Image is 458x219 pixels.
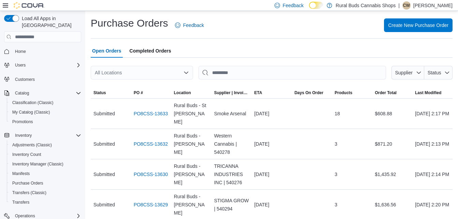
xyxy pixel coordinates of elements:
span: Inventory [12,131,81,140]
span: Submitted [93,201,115,209]
button: Inventory [1,131,84,140]
span: Customers [15,77,35,82]
span: My Catalog (Classic) [12,109,50,115]
span: Inventory Count [12,152,41,157]
div: Chantel Witwicki [402,1,411,10]
button: PO # [131,87,171,98]
button: Catalog [1,88,84,98]
a: Inventory Manager (Classic) [10,160,66,168]
button: Promotions [7,117,84,127]
span: Transfers [10,198,81,206]
p: | [398,1,400,10]
button: Catalog [12,89,32,97]
span: Classification (Classic) [12,100,54,105]
button: Transfers (Classic) [7,188,84,198]
input: This is a search bar. After typing your query, hit enter to filter the results lower in the page. [198,66,386,79]
a: Classification (Classic) [10,99,56,107]
button: Order Total [372,87,412,98]
a: PO8CSS-13629 [134,201,168,209]
span: Days On Order [294,90,323,96]
div: [DATE] [252,107,292,120]
span: Order Total [375,90,397,96]
div: $608.88 [372,107,412,120]
button: Transfers [7,198,84,207]
button: Inventory Count [7,150,84,159]
p: Rural Buds Cannabis Shops [336,1,396,10]
span: Supplier [395,70,413,75]
span: 3 [335,140,337,148]
div: TRICANNA INDUSTRIES INC | 540276 [211,159,252,189]
a: Customers [12,75,38,84]
h1: Purchase Orders [91,16,168,30]
button: Create New Purchase Order [384,18,453,32]
span: Feedback [183,22,204,29]
span: Customers [12,75,81,83]
span: Manifests [12,171,30,176]
a: Home [12,47,29,56]
span: Purchase Orders [12,180,43,186]
span: Promotions [12,119,33,125]
span: CW [403,1,410,10]
div: [DATE] 2:13 PM [412,137,453,151]
a: Inventory Count [10,150,44,159]
span: 3 [335,201,337,209]
span: Submitted [93,170,115,178]
span: Catalog [15,90,29,96]
div: [DATE] [252,167,292,181]
span: Rural Buds - [PERSON_NAME] [174,162,209,187]
a: Adjustments (Classic) [10,141,55,149]
button: Customers [1,74,84,84]
button: Open list of options [183,70,189,75]
span: 3 [335,170,337,178]
span: Adjustments (Classic) [12,142,52,148]
div: [DATE] 2:14 PM [412,167,453,181]
button: Supplier | Invoice Number [211,87,252,98]
button: Inventory [12,131,34,140]
span: Rural Buds - [PERSON_NAME] [174,192,209,217]
button: Classification (Classic) [7,98,84,107]
button: Adjustments (Classic) [7,140,84,150]
span: Transfers [12,200,29,205]
div: $1,636.56 [372,198,412,211]
img: Cova [14,2,44,9]
div: [DATE] [252,198,292,211]
button: Inventory Manager (Classic) [7,159,84,169]
span: Inventory Manager (Classic) [10,160,81,168]
a: My Catalog (Classic) [10,108,53,116]
button: Location [171,87,211,98]
button: My Catalog (Classic) [7,107,84,117]
button: Users [1,60,84,70]
span: Purchase Orders [10,179,81,187]
span: Status [428,70,441,75]
span: Operations [15,213,35,219]
button: Products [332,87,372,98]
p: [PERSON_NAME] [413,1,453,10]
span: Completed Orders [130,44,171,58]
span: Users [12,61,81,69]
span: Transfers (Classic) [10,189,81,197]
a: Transfers (Classic) [10,189,49,197]
span: Create New Purchase Order [388,22,448,29]
span: Users [15,62,26,68]
div: $1,435.92 [372,167,412,181]
span: Submitted [93,109,115,118]
a: PO8CSS-13633 [134,109,168,118]
span: Products [335,90,352,96]
a: PO8CSS-13632 [134,140,168,148]
span: PO # [134,90,143,96]
button: Home [1,46,84,56]
span: Status [93,90,106,96]
span: Classification (Classic) [10,99,81,107]
span: Promotions [10,118,81,126]
span: Load All Apps in [GEOGRAPHIC_DATA] [19,15,81,29]
span: Home [15,49,26,54]
a: Feedback [172,18,207,32]
span: Last Modified [415,90,441,96]
span: Rural Buds - [PERSON_NAME] [174,132,209,156]
button: Last Modified [412,87,453,98]
div: [DATE] 2:20 PM [412,198,453,211]
div: $871.20 [372,137,412,151]
span: Inventory [15,133,32,138]
span: Submitted [93,140,115,148]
